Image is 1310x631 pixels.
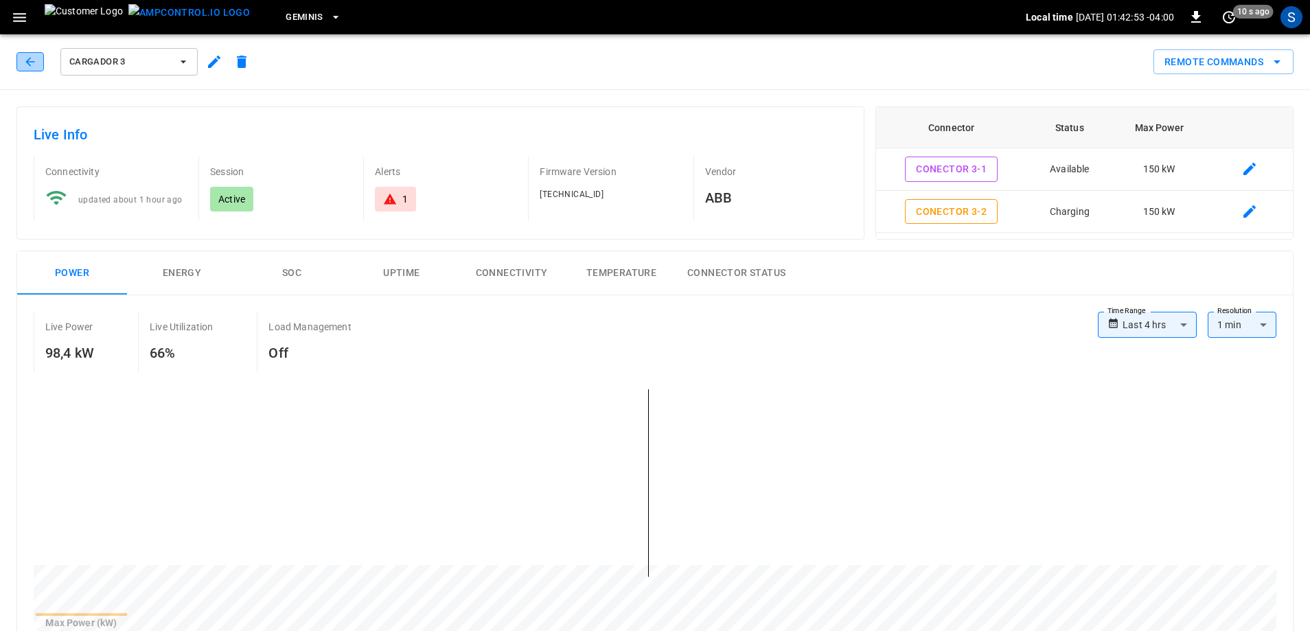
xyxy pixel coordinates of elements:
[1217,306,1252,317] label: Resolution
[286,10,323,25] span: Geminis
[1208,312,1276,338] div: 1 min
[218,192,245,206] p: Active
[905,199,998,225] button: Conector 3-2
[1027,233,1112,275] td: Finishing
[1153,49,1294,75] button: Remote Commands
[705,187,847,209] h6: ABB
[705,165,847,179] p: Vendor
[566,251,676,295] button: Temperature
[676,251,796,295] button: Connector Status
[210,165,352,179] p: Session
[127,251,237,295] button: Energy
[280,4,347,31] button: Geminis
[1026,10,1073,24] p: Local time
[1107,306,1146,317] label: Time Range
[347,251,457,295] button: Uptime
[237,251,347,295] button: SOC
[1076,10,1174,24] p: [DATE] 01:42:53 -04:00
[1112,107,1206,148] th: Max Power
[1027,107,1112,148] th: Status
[876,107,1293,317] table: connector table
[34,124,847,146] h6: Live Info
[45,4,123,30] img: Customer Logo
[1112,191,1206,233] td: 150 kW
[375,165,517,179] p: Alerts
[45,165,187,179] p: Connectivity
[876,107,1027,148] th: Connector
[17,251,127,295] button: Power
[268,342,351,364] h6: Off
[69,54,171,70] span: Cargador 3
[150,320,213,334] p: Live Utilization
[402,192,408,206] div: 1
[268,320,351,334] p: Load Management
[1027,148,1112,191] td: Available
[540,190,604,199] span: [TECHNICAL_ID]
[1112,233,1206,275] td: 150 kW
[60,48,198,76] button: Cargador 3
[1112,148,1206,191] td: 150 kW
[1280,6,1302,28] div: profile-icon
[150,342,213,364] h6: 66%
[1153,49,1294,75] div: remote commands options
[45,320,93,334] p: Live Power
[1123,312,1197,338] div: Last 4 hrs
[78,195,183,205] span: updated about 1 hour ago
[1027,191,1112,233] td: Charging
[905,157,998,182] button: Conector 3-1
[540,165,682,179] p: Firmware Version
[128,4,250,21] img: ampcontrol.io logo
[1233,5,1274,19] span: 10 s ago
[45,342,94,364] h6: 98,4 kW
[1218,6,1240,28] button: set refresh interval
[457,251,566,295] button: Connectivity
